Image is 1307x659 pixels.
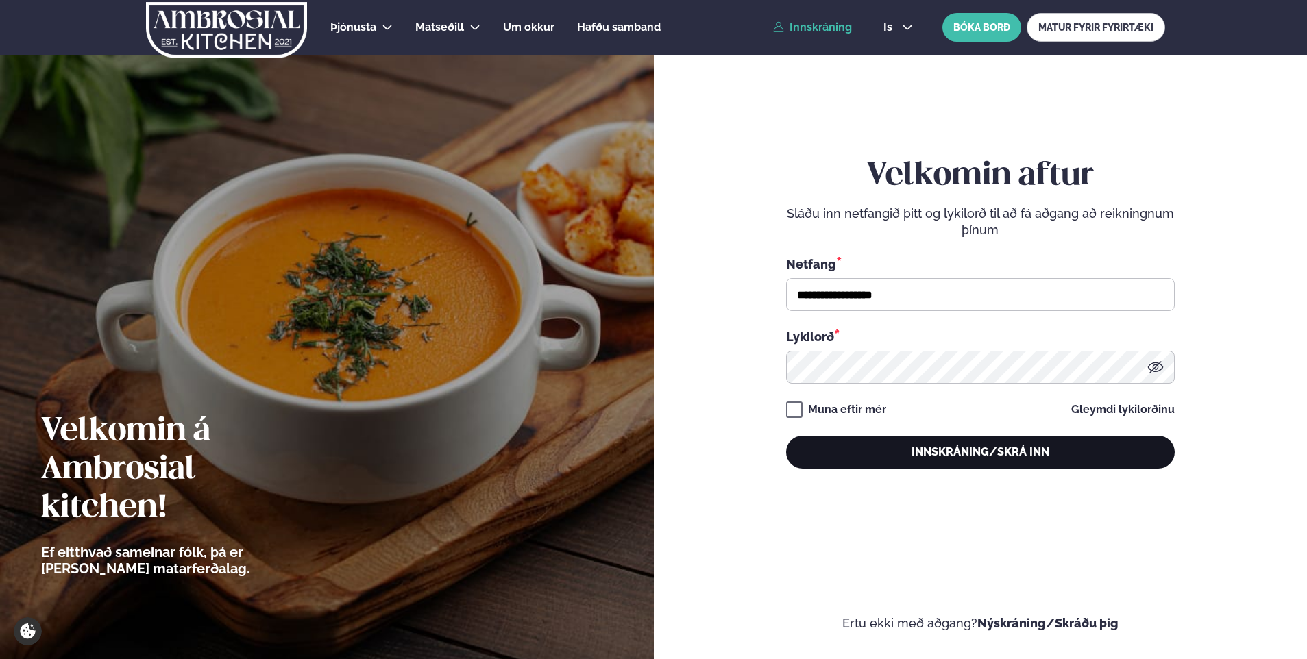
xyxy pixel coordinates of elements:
[41,544,326,577] p: Ef eitthvað sameinar fólk, þá er [PERSON_NAME] matarferðalag.
[1071,404,1175,415] a: Gleymdi lykilorðinu
[695,615,1267,632] p: Ertu ekki með aðgang?
[1027,13,1165,42] a: MATUR FYRIR FYRIRTÆKI
[503,19,554,36] a: Um okkur
[330,19,376,36] a: Þjónusta
[977,616,1119,630] a: Nýskráning/Skráðu þig
[773,21,852,34] a: Innskráning
[786,206,1175,238] p: Sláðu inn netfangið þitt og lykilorð til að fá aðgang að reikningnum þínum
[330,21,376,34] span: Þjónusta
[786,255,1175,273] div: Netfang
[14,617,42,645] a: Cookie settings
[41,412,326,527] h2: Velkomin á Ambrosial kitchen!
[503,21,554,34] span: Um okkur
[145,2,308,58] img: logo
[786,327,1175,345] div: Lykilorð
[786,157,1175,195] h2: Velkomin aftur
[786,436,1175,469] button: Innskráning/Skrá inn
[415,19,464,36] a: Matseðill
[577,21,661,34] span: Hafðu samband
[577,19,661,36] a: Hafðu samband
[872,22,924,33] button: is
[415,21,464,34] span: Matseðill
[942,13,1021,42] button: BÓKA BORÐ
[883,22,896,33] span: is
